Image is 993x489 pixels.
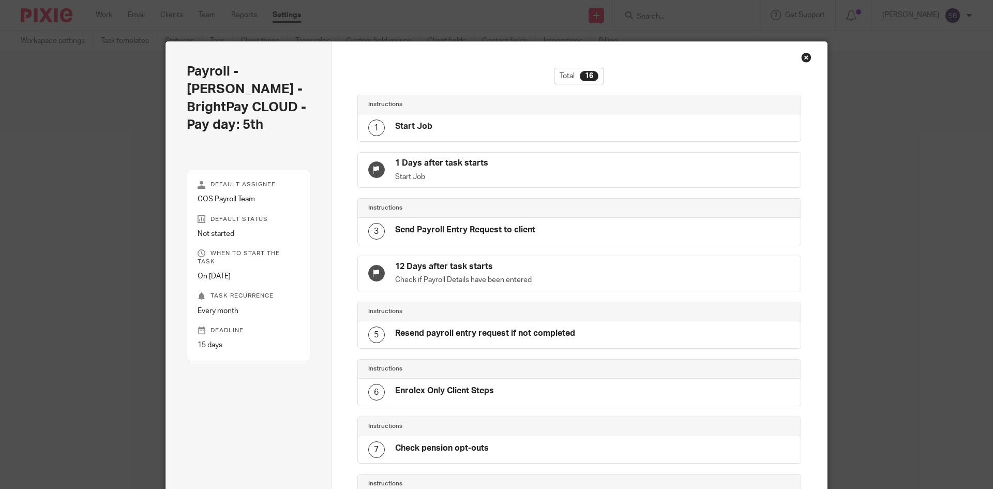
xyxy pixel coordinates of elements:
h4: Check pension opt-outs [395,443,489,454]
p: 15 days [198,340,299,350]
h4: Instructions [368,100,579,109]
h4: Instructions [368,307,579,316]
p: Every month [198,306,299,316]
p: Deadline [198,327,299,335]
p: Default assignee [198,181,299,189]
p: On [DATE] [198,271,299,281]
h4: 1 Days after task starts [395,158,579,169]
h4: Instructions [368,365,579,373]
p: Task recurrence [198,292,299,300]
h4: Enrolex Only Client Steps [395,386,494,396]
div: Close this dialog window [801,52,811,63]
p: Check if Payroll Details have been entered [395,275,579,285]
h4: Instructions [368,480,579,488]
h4: Start Job [395,121,432,132]
p: COS Payroll Team [198,194,299,204]
h2: Payroll - [PERSON_NAME] - BrightPay CLOUD - Pay day: 5th [187,63,310,134]
div: 6 [368,384,385,401]
div: 1 [368,120,385,136]
h4: 12 Days after task starts [395,261,579,272]
h4: Send Payroll Entry Request to client [395,225,535,235]
p: Not started [198,229,299,239]
div: 5 [368,327,385,343]
h4: Instructions [368,422,579,431]
h4: Instructions [368,204,579,212]
p: When to start the task [198,249,299,266]
div: Total [554,68,604,84]
p: Default status [198,215,299,224]
h4: Resend payroll entry request if not completed [395,328,575,339]
p: Start Job [395,172,579,182]
div: 16 [580,71,598,81]
div: 7 [368,441,385,458]
div: 3 [368,223,385,240]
